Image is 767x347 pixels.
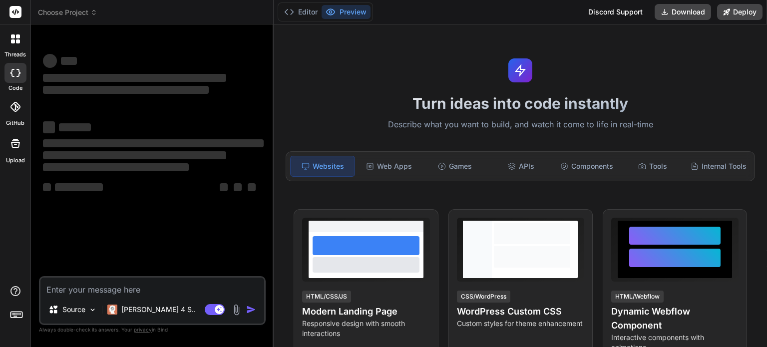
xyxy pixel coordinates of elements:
img: attachment [231,304,242,316]
span: ‌ [248,183,256,191]
div: Tools [621,156,685,177]
h4: WordPress Custom CSS [457,305,584,319]
div: HTML/Webflow [611,291,664,303]
span: ‌ [43,54,57,68]
div: Websites [290,156,355,177]
button: Preview [322,5,371,19]
img: Pick Models [88,306,97,314]
span: ‌ [43,86,209,94]
span: ‌ [43,139,264,147]
h4: Dynamic Webflow Component [611,305,739,333]
label: code [8,84,22,92]
div: Games [423,156,487,177]
button: Download [655,4,711,20]
label: GitHub [6,119,24,127]
span: Choose Project [38,7,97,17]
span: ‌ [234,183,242,191]
h1: Turn ideas into code instantly [280,94,761,112]
span: ‌ [61,57,77,65]
p: Describe what you want to build, and watch it come to life in real-time [280,118,761,131]
label: threads [4,50,26,59]
p: Source [62,305,85,315]
div: CSS/WordPress [457,291,510,303]
span: ‌ [43,74,226,82]
button: Editor [280,5,322,19]
span: ‌ [43,183,51,191]
span: ‌ [43,163,189,171]
span: ‌ [43,151,226,159]
div: APIs [489,156,553,177]
p: Responsive design with smooth interactions [302,319,429,339]
div: Discord Support [582,4,649,20]
div: Web Apps [357,156,421,177]
p: Custom styles for theme enhancement [457,319,584,329]
span: privacy [134,327,152,333]
h4: Modern Landing Page [302,305,429,319]
img: icon [246,305,256,315]
label: Upload [6,156,25,165]
p: Always double-check its answers. Your in Bind [39,325,266,335]
div: Internal Tools [687,156,751,177]
span: ‌ [55,183,103,191]
button: Deploy [717,4,763,20]
div: Components [555,156,619,177]
p: [PERSON_NAME] 4 S.. [121,305,196,315]
img: Claude 4 Sonnet [107,305,117,315]
div: HTML/CSS/JS [302,291,351,303]
span: ‌ [220,183,228,191]
span: ‌ [59,123,91,131]
span: ‌ [43,121,55,133]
